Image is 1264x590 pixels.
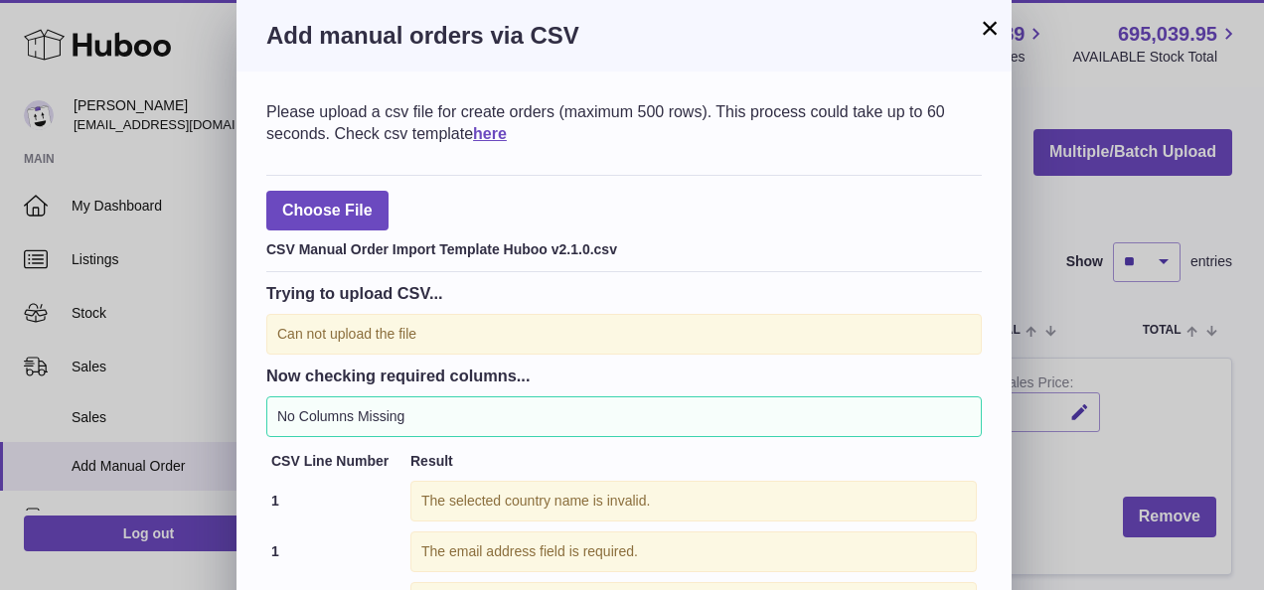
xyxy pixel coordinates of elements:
h3: Add manual orders via CSV [266,20,982,52]
strong: 1 [271,493,279,509]
h3: Trying to upload CSV... [266,282,982,304]
div: Can not upload the file [266,314,982,355]
th: CSV Line Number [266,447,405,476]
strong: 1 [271,543,279,559]
a: here [473,125,507,142]
div: The selected country name is invalid. [410,481,977,521]
h3: Now checking required columns... [266,365,982,386]
button: × [978,16,1002,40]
div: Please upload a csv file for create orders (maximum 500 rows). This process could take up to 60 s... [266,101,982,144]
div: No Columns Missing [266,396,982,437]
div: CSV Manual Order Import Template Huboo v2.1.0.csv [266,235,982,259]
span: Choose File [266,191,389,231]
div: The email address field is required. [410,531,977,572]
th: Result [405,447,982,476]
